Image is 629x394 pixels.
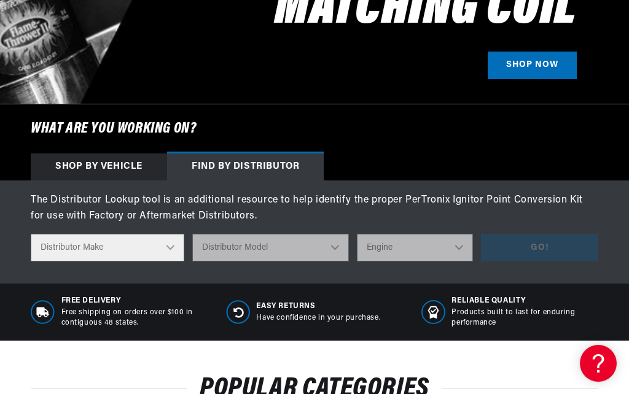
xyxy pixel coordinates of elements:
span: RELIABLE QUALITY [451,296,598,306]
span: Easy Returns [256,301,380,312]
a: SHOP NOW [488,52,577,79]
p: Have confidence in your purchase. [256,313,380,323]
p: Free shipping on orders over $100 in contiguous 48 states. [61,307,208,328]
p: Products built to last for enduring performance [451,307,598,328]
div: Shop by vehicle [31,153,167,180]
span: Free Delivery [61,296,208,306]
div: Find by Distributor [167,153,324,180]
div: The Distributor Lookup tool is an additional resource to help identify the proper PerTronix Ignit... [31,193,598,224]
